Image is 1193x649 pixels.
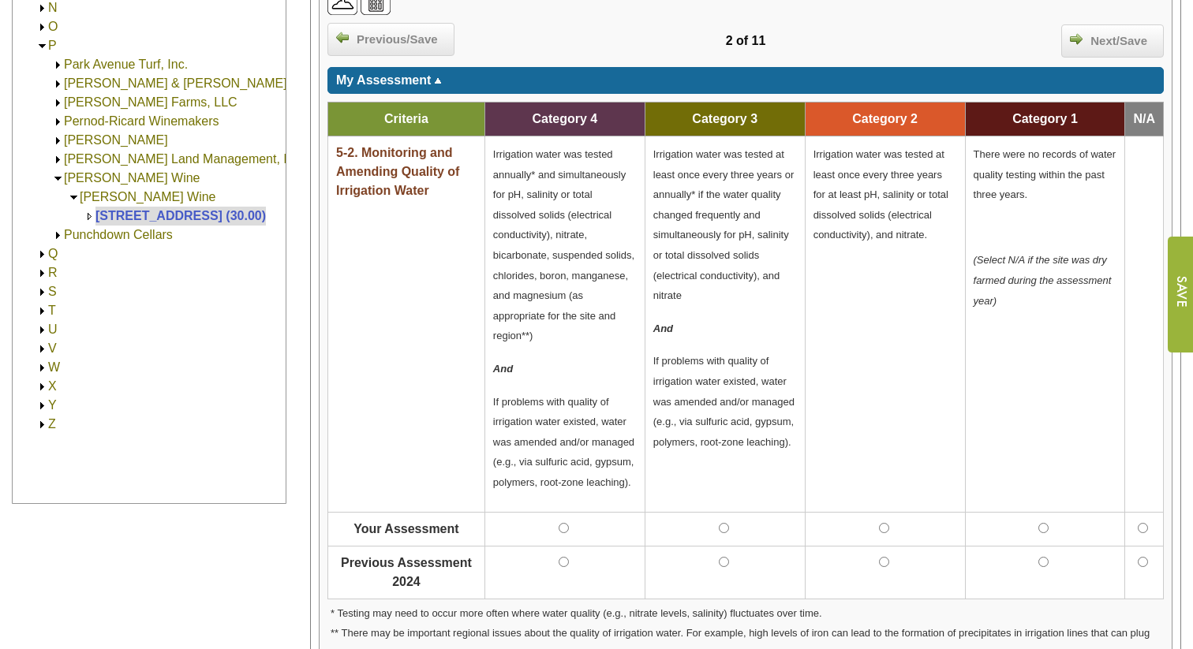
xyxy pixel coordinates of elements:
[36,267,48,279] img: Expand R
[645,103,805,136] td: Category 3
[36,419,48,431] img: Expand Z
[653,148,794,301] span: Irrigation water was tested at least once every three years or annually* if the water quality cha...
[64,171,200,185] a: [PERSON_NAME] Wine
[1083,32,1155,50] span: Next/Save
[974,254,1112,306] span: (Select N/A if the site was dry farmed during the assessment year)
[64,76,287,90] a: [PERSON_NAME] & [PERSON_NAME]
[327,23,454,56] a: Previous/Save
[331,607,822,619] span: * Testing may need to occur more often where water quality (e.g., nitrate levels, salinity) fluct...
[974,148,1116,200] span: There were no records of water quality testing within the past three years.
[64,95,237,109] a: [PERSON_NAME] Farms, LLC
[52,59,64,71] img: Expand Park Avenue Turf, Inc.
[36,248,48,260] img: Expand Q
[434,78,442,84] img: sort_arrow_up.gif
[64,58,188,71] a: Park Avenue Turf, Inc.
[48,39,57,52] a: P
[36,286,48,298] img: Expand S
[349,31,446,49] span: Previous/Save
[653,323,673,334] strong: And
[64,152,301,166] a: [PERSON_NAME] Land Management, Inc
[493,148,634,341] span: Irrigation water was tested annually* and simultaneously for pH, salinity or total dissolved soli...
[52,173,64,185] img: Collapse Phifer Pavitt Wine
[493,396,634,488] span: If problems with quality of irrigation water existed, water was amended and/or managed (e.g., via...
[36,21,48,33] img: Expand O
[36,343,48,355] img: Expand V
[1070,32,1083,45] img: arrow_right.png
[48,266,58,279] a: R
[48,323,58,336] a: U
[48,360,60,374] a: W
[64,133,168,147] a: [PERSON_NAME]
[36,2,48,14] img: Expand N
[484,103,645,136] td: Category 4
[726,34,766,47] span: 2 of 11
[48,341,57,355] a: V
[36,362,48,374] img: Expand W
[52,78,64,90] img: Expand Patz & Hall
[36,400,48,412] img: Expand Y
[48,247,58,260] a: Q
[327,67,1164,94] div: Click to toggle my assessment information
[52,229,64,241] img: Expand Punchdown Cellars
[52,97,64,109] img: Expand Pedroncelli Farms, LLC
[1061,24,1164,58] a: Next/Save
[805,103,965,136] td: Category 2
[813,148,948,241] span: Irrigation water was tested at least once every three years for at least pH, salinity or total di...
[384,112,428,125] span: Criteria
[48,417,56,431] a: Z
[36,381,48,393] img: Expand X
[48,285,57,298] a: S
[1167,237,1193,352] input: Submit
[336,73,431,87] span: My Assessment
[36,40,48,52] img: Collapse P
[36,305,48,317] img: Expand T
[36,324,48,336] img: Expand U
[64,114,219,128] a: Pernod-Ricard Winemakers
[80,190,215,203] a: [PERSON_NAME] Wine
[95,209,266,222] a: [STREET_ADDRESS] (30.00)
[52,135,64,147] img: Expand Peter Michael Winery
[52,154,64,166] img: Expand Petersen Land Management, Inc
[48,1,58,14] a: N
[64,228,173,241] a: Punchdown Cellars
[336,146,459,197] span: 5-2. Monitoring and Amending Quality of Irrigation Water
[353,522,458,535] span: Your Assessment
[653,355,795,447] span: If problems with quality of irrigation water existed, water was amended and/or managed (e.g., via...
[341,556,472,588] span: Previous Assessment 2024
[48,304,56,317] a: T
[1125,103,1164,136] td: N/A
[336,31,349,43] img: arrow_left.png
[493,363,513,375] span: And
[48,20,58,33] a: O
[68,192,80,203] img: Collapse Phifer Pavitt Wine
[52,116,64,128] img: Expand Pernod-Ricard Winemakers
[48,398,57,412] a: Y
[48,379,57,393] a: X
[965,103,1125,136] td: Category 1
